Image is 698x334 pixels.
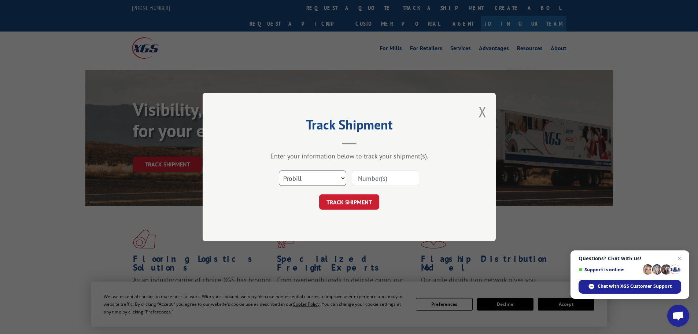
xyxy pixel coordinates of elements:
[579,267,640,272] span: Support is online
[352,170,419,186] input: Number(s)
[579,256,681,261] span: Questions? Chat with us!
[667,305,689,327] div: Open chat
[675,254,684,263] span: Close chat
[598,283,672,290] span: Chat with XGS Customer Support
[579,280,681,294] div: Chat with XGS Customer Support
[319,194,379,210] button: TRACK SHIPMENT
[239,120,459,133] h2: Track Shipment
[479,102,487,121] button: Close modal
[239,152,459,160] div: Enter your information below to track your shipment(s).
